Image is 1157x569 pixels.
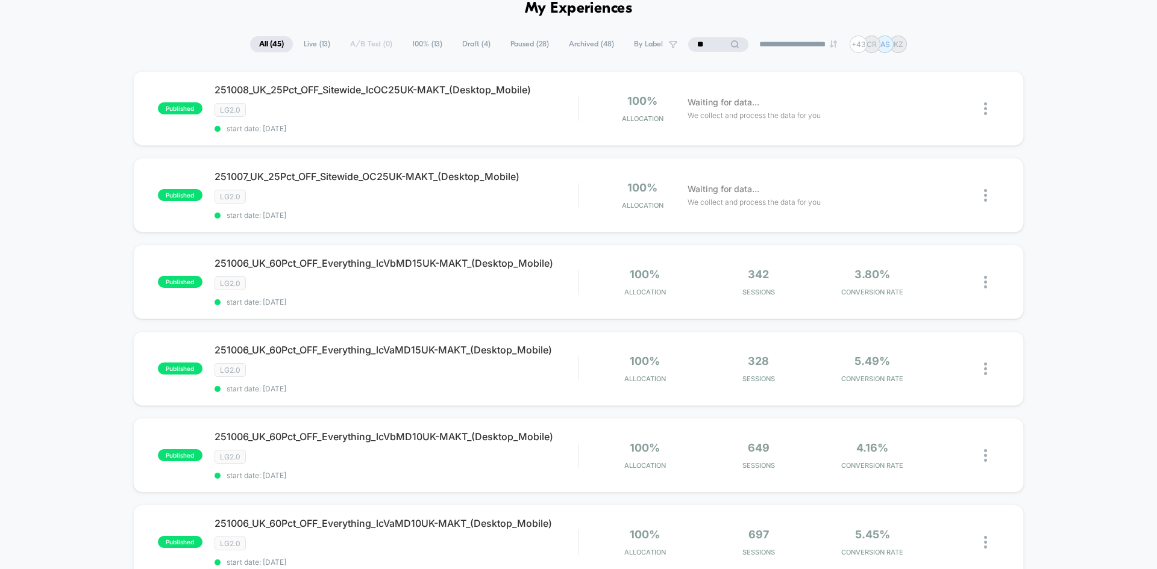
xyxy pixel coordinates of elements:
[215,471,578,480] span: start date: [DATE]
[630,268,660,281] span: 100%
[630,528,660,541] span: 100%
[705,548,813,556] span: Sessions
[818,288,926,296] span: CONVERSION RATE
[705,288,813,296] span: Sessions
[215,517,578,529] span: 251006_UK_60Pct_OFF_Everything_lcVaMD10UK-MAKT_(Desktop_Mobile)
[688,110,821,121] span: We collect and process the data for you
[894,40,903,49] p: KZ
[984,536,987,549] img: close
[880,40,890,49] p: AS
[158,189,202,201] span: published
[634,40,663,49] span: By Label
[984,189,987,202] img: close
[867,40,877,49] p: CR
[560,36,623,52] span: Archived ( 48 )
[855,528,890,541] span: 5.45%
[688,196,821,208] span: We collect and process the data for you
[403,36,451,52] span: 100% ( 13 )
[453,36,500,52] span: Draft ( 4 )
[215,84,578,96] span: 251008_UK_25Pct_OFF_Sitewide_lcOC25UK-MAKT_(Desktop_Mobile)
[748,268,769,281] span: 342
[627,95,657,107] span: 100%
[158,362,202,375] span: published
[215,384,578,393] span: start date: [DATE]
[250,36,293,52] span: All ( 45 )
[295,36,339,52] span: Live ( 13 )
[854,268,890,281] span: 3.80%
[748,441,770,454] span: 649
[622,114,663,123] span: Allocation
[215,276,246,290] span: LG2.0
[984,362,987,375] img: close
[158,276,202,288] span: published
[624,548,666,556] span: Allocation
[984,102,987,115] img: close
[856,441,888,454] span: 4.16%
[624,375,666,383] span: Allocation
[984,449,987,462] img: close
[215,536,246,550] span: LG2.0
[850,36,867,53] div: + 43
[705,375,813,383] span: Sessions
[501,36,558,52] span: Paused ( 28 )
[215,170,578,182] span: 251007_UK_25Pct_OFF_Sitewide_OC25UK-MAKT_(Desktop_Mobile)
[984,276,987,288] img: close
[215,257,578,269] span: 251006_UK_60Pct_OFF_Everything_lcVbMD15UK-MAKT_(Desktop_Mobile)
[624,288,666,296] span: Allocation
[215,124,578,133] span: start date: [DATE]
[748,528,769,541] span: 697
[215,103,246,117] span: LG2.0
[215,558,578,567] span: start date: [DATE]
[215,190,246,204] span: LG2.0
[688,96,759,109] span: Waiting for data...
[215,431,578,443] span: 251006_UK_60Pct_OFF_Everything_lcVbMD10UK-MAKT_(Desktop_Mobile)
[158,449,202,461] span: published
[818,375,926,383] span: CONVERSION RATE
[158,536,202,548] span: published
[158,102,202,114] span: published
[705,461,813,470] span: Sessions
[215,344,578,356] span: 251006_UK_60Pct_OFF_Everything_lcVaMD15UK-MAKT_(Desktop_Mobile)
[622,201,663,210] span: Allocation
[215,297,578,306] span: start date: [DATE]
[818,548,926,556] span: CONVERSION RATE
[748,355,769,367] span: 328
[818,461,926,470] span: CONVERSION RATE
[627,181,657,194] span: 100%
[830,40,837,48] img: end
[688,182,759,196] span: Waiting for data...
[215,363,246,377] span: LG2.0
[215,450,246,464] span: LG2.0
[215,211,578,220] span: start date: [DATE]
[630,441,660,454] span: 100%
[854,355,890,367] span: 5.49%
[624,461,666,470] span: Allocation
[630,355,660,367] span: 100%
